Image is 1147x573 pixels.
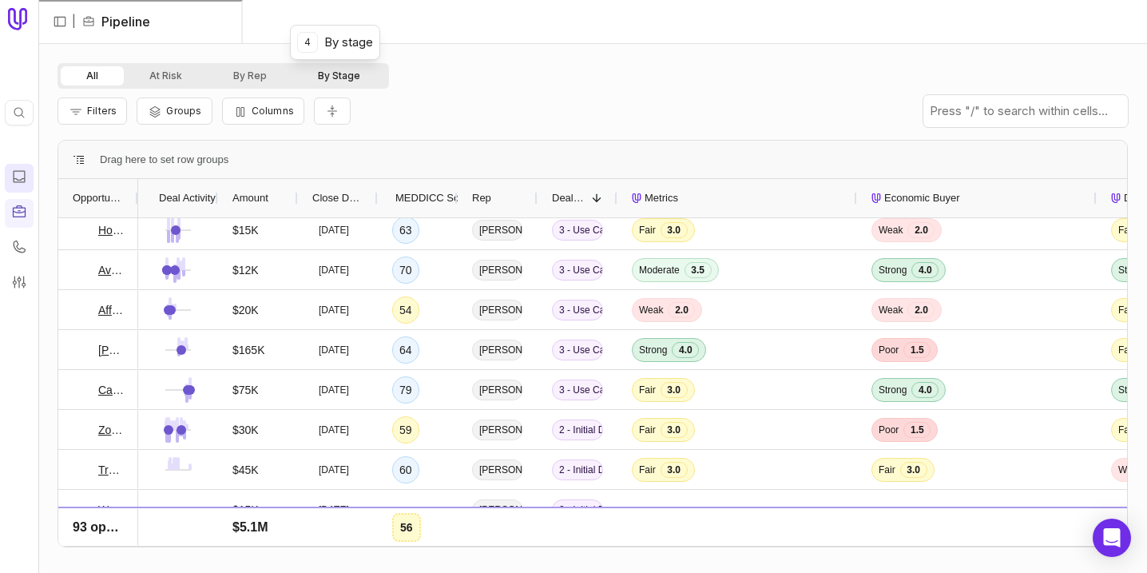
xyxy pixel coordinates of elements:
span: Strong [879,264,907,277]
span: [PERSON_NAME] [472,420,523,440]
div: Open Intercom Messenger [1093,519,1131,557]
span: 2.0 [668,302,695,318]
span: $75K [232,380,259,400]
span: Poor [879,424,899,436]
time: [DATE] [319,543,349,556]
span: Groups [166,105,201,117]
span: Fair [1118,424,1135,436]
button: Expand sidebar [48,10,72,34]
span: Fair [1118,304,1135,316]
div: 60 [399,540,412,559]
span: 3.0 [900,462,927,478]
span: 3.0 [661,462,688,478]
span: 3 - Use Case & Technical Validation [552,340,603,360]
span: 3.0 [900,542,927,558]
span: $20K [232,300,259,320]
span: 2 - Initial Discovery [552,460,603,480]
time: [DATE] [319,424,349,436]
span: Fair [879,464,895,476]
span: [PERSON_NAME] [472,539,523,560]
div: Metrics [632,179,843,217]
span: [PERSON_NAME] [472,499,523,520]
span: 1.5 [903,422,931,438]
a: Warrior Sports [98,500,124,519]
span: Poor [879,344,899,356]
span: Amount [232,189,268,208]
a: [PERSON_NAME] Enterpises [98,340,124,360]
span: Fair [639,424,656,436]
time: [DATE] [319,264,349,277]
span: $12K [232,261,259,280]
time: [DATE] [319,464,349,476]
button: Collapse all rows [314,97,351,125]
span: Weak [639,304,663,316]
input: Press "/" to search within cells... [923,95,1128,127]
span: [PERSON_NAME] [472,460,523,480]
div: Row Groups [100,150,228,169]
div: -- [399,500,406,519]
span: 2 - Initial Discovery [552,539,603,560]
time: [DATE] [319,224,349,237]
span: 2.0 [907,222,935,238]
div: 60 [399,460,412,479]
span: Opportunity [73,189,124,208]
div: Economic Buyer [871,179,1082,217]
span: Weak [879,304,903,316]
span: [PERSON_NAME] [472,300,523,320]
span: $45K [232,460,259,479]
div: 64 [399,340,412,360]
a: Trustpilot - Segment R&R [98,460,124,479]
span: 2.0 [907,302,935,318]
span: 3.0 [661,222,688,238]
span: Filters [87,105,117,117]
div: 79 [399,380,412,400]
span: Strong [879,384,907,396]
span: | [72,12,76,31]
span: 4.0 [672,342,699,358]
span: Fair [639,384,656,396]
div: By stage [297,32,373,53]
li: Pipeline [82,12,150,31]
time: [DATE] [319,304,349,316]
button: By Stage [292,66,386,86]
span: Rep [472,189,491,208]
a: AffiniPay [98,300,124,320]
span: 3.5 [685,262,712,278]
a: Campaign Solutions [98,380,124,400]
span: $1M [232,540,254,559]
span: MEDDICC Score [395,189,474,208]
button: Filter Pipeline [58,97,127,125]
button: Columns [222,97,304,125]
span: 2 - Initial Discovery [552,499,603,520]
span: Close Date [312,189,363,208]
time: [DATE] [319,384,349,396]
span: Deal Stage [552,189,585,208]
span: 4.0 [911,262,939,278]
span: Columns [252,105,294,117]
span: 3.0 [661,422,688,438]
span: Strong [1118,384,1146,396]
div: 70 [399,261,412,280]
span: 3 - Use Case & Technical Validation [552,260,603,281]
span: Fair [1118,344,1135,356]
span: 3 - Use Case & Technical Validation [552,380,603,400]
button: All [61,66,124,86]
span: Strong [639,344,667,356]
button: By Rep [208,66,292,86]
span: $15K [232,221,259,240]
span: Moderate [639,264,680,277]
span: $165K [232,340,264,360]
kbd: 4 [297,32,318,53]
span: Deal Activity [159,189,216,208]
button: Group Pipeline [137,97,212,125]
span: 3 - Use Case & Technical Validation [552,300,603,320]
span: Economic Buyer [884,189,960,208]
span: [PERSON_NAME] [472,340,523,360]
span: 2 - Initial Discovery [552,420,603,440]
span: Fair [639,224,656,237]
span: [PERSON_NAME] Best [472,220,523,241]
span: Metrics [645,189,678,208]
span: $30K [232,420,259,440]
span: Fair [1118,224,1135,237]
span: Drag here to set row groups [100,150,228,169]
